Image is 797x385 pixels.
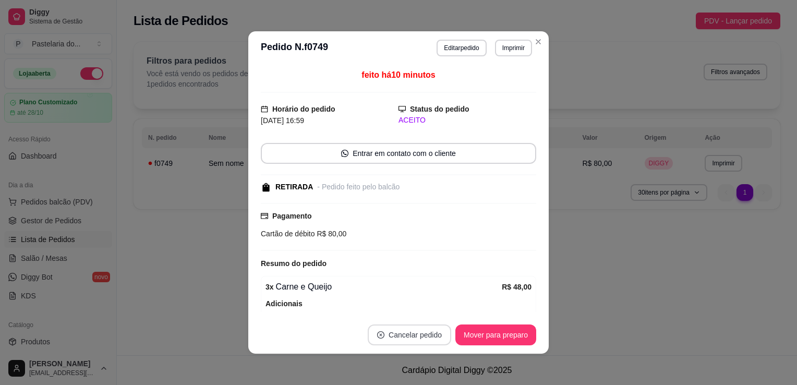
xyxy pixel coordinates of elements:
[265,283,274,291] strong: 3 x
[261,259,327,268] strong: Resumo do pedido
[261,143,536,164] button: whats-appEntrar em contato com o cliente
[265,281,502,293] div: Carne e Queijo
[265,299,303,308] strong: Adicionais
[272,212,311,220] strong: Pagamento
[261,105,268,113] span: calendar
[502,283,532,291] strong: R$ 48,00
[399,105,406,113] span: desktop
[530,33,547,50] button: Close
[377,331,384,339] span: close-circle
[399,115,536,126] div: ACEITO
[455,324,536,345] button: Mover para preparo
[261,212,268,220] span: credit-card
[495,40,532,56] button: Imprimir
[261,230,315,238] span: Cartão de débito
[272,105,335,113] strong: Horário do pedido
[317,182,400,192] div: - Pedido feito pelo balcão
[261,116,304,125] span: [DATE] 16:59
[341,150,348,157] span: whats-app
[261,40,328,56] h3: Pedido N. f0749
[410,105,469,113] strong: Status do pedido
[437,40,486,56] button: Editarpedido
[368,324,451,345] button: close-circleCancelar pedido
[361,70,435,79] span: feito há 10 minutos
[275,182,313,192] div: RETIRADA
[315,230,347,238] span: R$ 80,00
